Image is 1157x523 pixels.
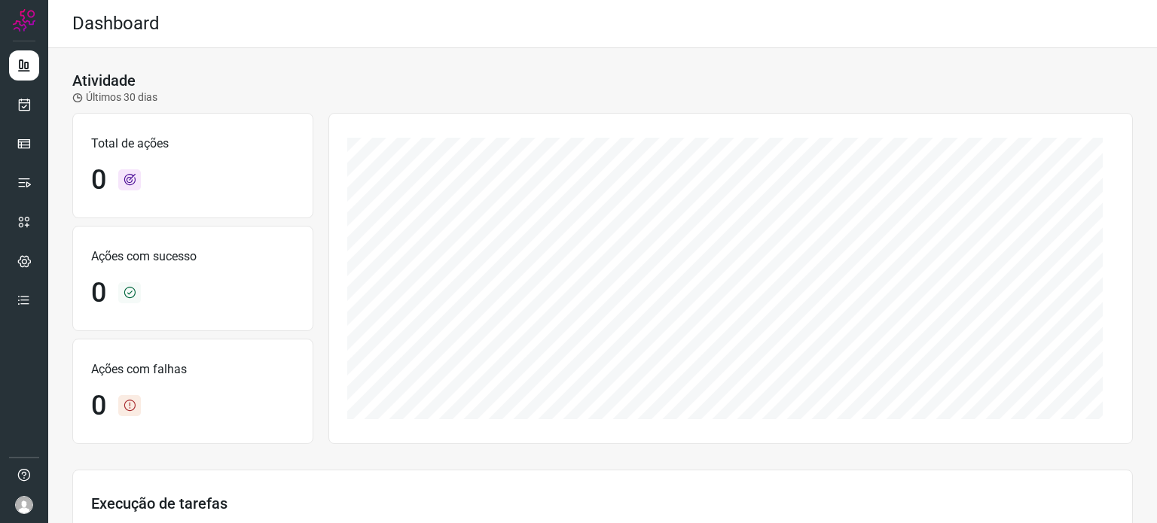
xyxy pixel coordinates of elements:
[13,9,35,32] img: Logo
[91,135,295,153] p: Total de ações
[72,71,136,90] h3: Atividade
[91,277,106,309] h1: 0
[15,496,33,514] img: avatar-user-boy.jpg
[72,13,160,35] h2: Dashboard
[91,390,106,422] h1: 0
[91,360,295,379] p: Ações com falhas
[91,164,106,196] h1: 0
[91,494,1114,512] h3: Execução de tarefas
[72,90,157,105] p: Últimos 30 dias
[91,248,295,266] p: Ações com sucesso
